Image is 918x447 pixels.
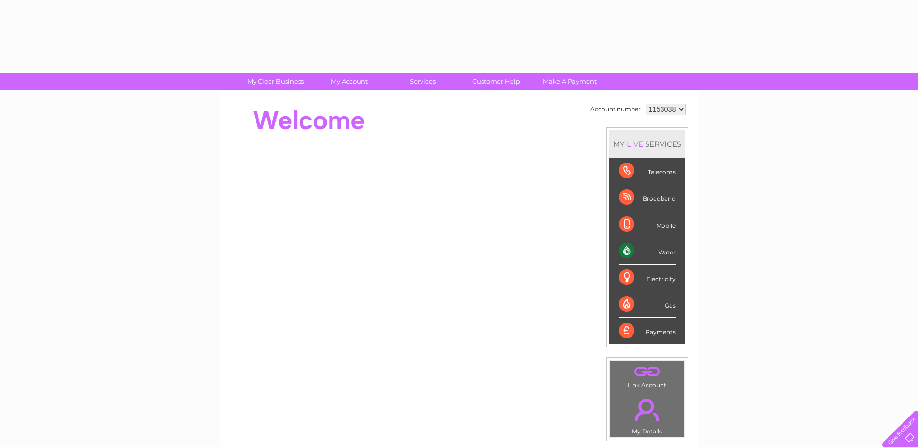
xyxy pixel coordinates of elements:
[619,238,676,265] div: Water
[588,101,643,118] td: Account number
[613,363,682,380] a: .
[530,73,610,90] a: Make A Payment
[619,291,676,318] div: Gas
[625,139,645,149] div: LIVE
[613,393,682,427] a: .
[619,158,676,184] div: Telecoms
[456,73,536,90] a: Customer Help
[383,73,463,90] a: Services
[619,184,676,211] div: Broadband
[619,318,676,344] div: Payments
[619,265,676,291] div: Electricity
[309,73,389,90] a: My Account
[609,130,685,158] div: MY SERVICES
[610,390,685,438] td: My Details
[236,73,316,90] a: My Clear Business
[610,360,685,391] td: Link Account
[619,211,676,238] div: Mobile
